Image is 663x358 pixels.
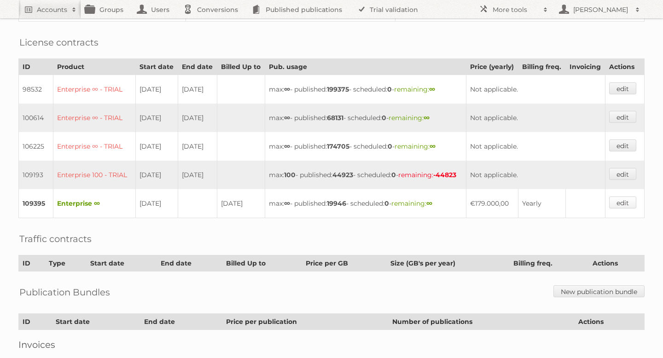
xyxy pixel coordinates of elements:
[86,255,157,271] th: Start date
[178,104,217,132] td: [DATE]
[284,199,290,208] strong: ∞
[466,75,605,104] td: Not applicable.
[327,199,346,208] strong: 19946
[265,75,466,104] td: max: - published: - scheduled: -
[327,85,349,93] strong: 199375
[19,132,53,161] td: 106225
[395,142,436,150] span: remaining:
[135,189,178,218] td: [DATE]
[509,255,588,271] th: Billing freq.
[265,189,466,218] td: max: - published: - scheduled: -
[265,132,466,161] td: max: - published: - scheduled: -
[398,171,456,179] span: remaining:
[605,59,645,75] th: Actions
[265,161,466,189] td: max: - published: - scheduled: -
[391,199,432,208] span: remaining:
[53,132,135,161] td: Enterprise ∞ - TRIAL
[19,35,99,49] h2: License contracts
[384,199,389,208] strong: 0
[426,199,432,208] strong: ∞
[178,75,217,104] td: [DATE]
[284,114,290,122] strong: ∞
[394,85,435,93] span: remaining:
[157,255,222,271] th: End date
[284,85,290,93] strong: ∞
[466,161,605,189] td: Not applicable.
[135,75,178,104] td: [DATE]
[466,104,605,132] td: Not applicable.
[140,314,222,330] th: End date
[387,85,392,93] strong: 0
[19,314,52,330] th: ID
[327,142,349,150] strong: 174705
[429,85,435,93] strong: ∞
[424,114,430,122] strong: ∞
[388,142,392,150] strong: 0
[609,82,636,94] a: edit
[609,139,636,151] a: edit
[327,114,343,122] strong: 68131
[609,111,636,123] a: edit
[284,171,296,179] strong: 100
[566,59,605,75] th: Invoicing
[571,5,631,14] h2: [PERSON_NAME]
[609,168,636,180] a: edit
[518,59,565,75] th: Billing freq.
[19,104,53,132] td: 100614
[518,189,565,218] td: Yearly
[18,339,645,350] h2: Invoices
[332,171,353,179] strong: 44923
[222,314,388,330] th: Price per publication
[178,59,217,75] th: End date
[135,59,178,75] th: Start date
[19,161,53,189] td: 109193
[265,104,466,132] td: max: - published: - scheduled: -
[37,5,67,14] h2: Accounts
[466,189,518,218] td: €179.000,00
[19,285,110,299] h2: Publication Bundles
[382,114,386,122] strong: 0
[302,255,387,271] th: Price per GB
[217,189,265,218] td: [DATE]
[553,285,645,297] a: New publication bundle
[609,196,636,208] a: edit
[178,161,217,189] td: [DATE]
[135,161,178,189] td: [DATE]
[466,132,605,161] td: Not applicable.
[466,59,518,75] th: Price (yearly)
[53,189,135,218] td: Enterprise ∞
[19,75,53,104] td: 98532
[53,104,135,132] td: Enterprise ∞ - TRIAL
[53,75,135,104] td: Enterprise ∞ - TRIAL
[284,142,290,150] strong: ∞
[19,255,45,271] th: ID
[53,161,135,189] td: Enterprise 100 - TRIAL
[135,132,178,161] td: [DATE]
[433,171,456,179] strong: -44823
[387,255,509,271] th: Size (GB's per year)
[217,59,265,75] th: Billed Up to
[389,314,575,330] th: Number of publications
[265,59,466,75] th: Pub. usage
[391,171,396,179] strong: 0
[389,114,430,122] span: remaining:
[19,232,92,246] h2: Traffic contracts
[588,255,644,271] th: Actions
[19,189,53,218] td: 109395
[574,314,644,330] th: Actions
[45,255,86,271] th: Type
[135,104,178,132] td: [DATE]
[493,5,539,14] h2: More tools
[222,255,302,271] th: Billed Up to
[19,59,53,75] th: ID
[178,132,217,161] td: [DATE]
[52,314,140,330] th: Start date
[53,59,135,75] th: Product
[430,142,436,150] strong: ∞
